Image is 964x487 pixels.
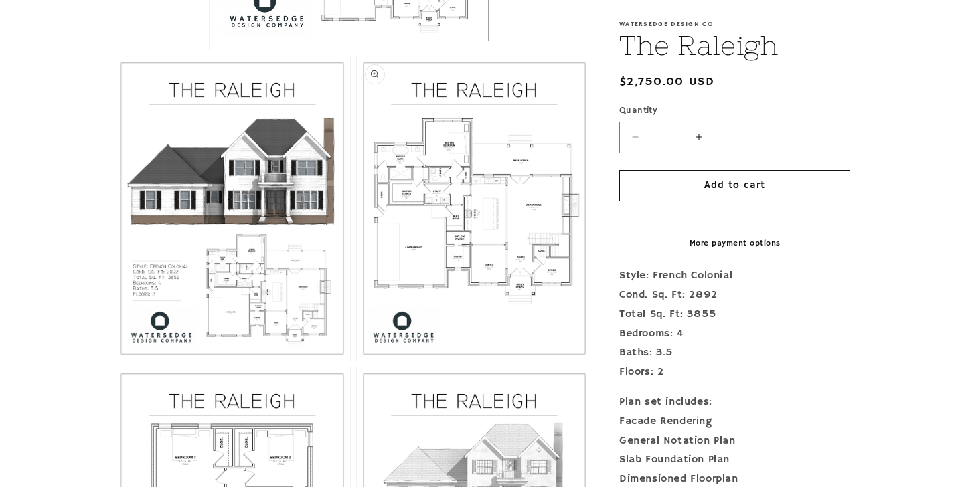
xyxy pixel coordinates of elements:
div: Slab Foundation Plan [619,450,850,470]
p: Style: French Colonial Cond. Sq. Ft: 2892 Total Sq. Ft: 3855 Bedrooms: 4 Baths: 3.5 Floors: 2 [619,266,850,382]
a: More payment options [619,237,850,250]
div: Facade Rendering [619,412,850,431]
button: Add to cart [619,170,850,201]
div: General Notation Plan [619,431,850,451]
div: Plan set includes: [619,393,850,412]
p: Watersedge Design Co [619,20,850,28]
label: Quantity [619,104,850,118]
span: $2,750.00 USD [619,73,714,91]
h1: The Raleigh [619,28,850,63]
